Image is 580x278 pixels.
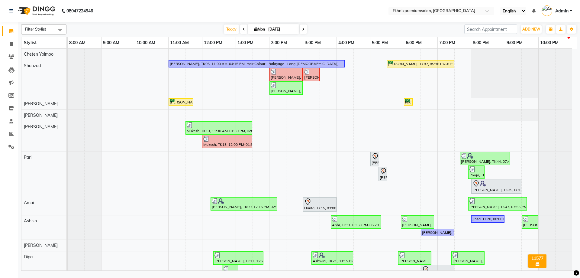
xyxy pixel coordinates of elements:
[266,25,297,34] input: 2025-09-01
[438,38,457,47] a: 7:00 PM
[236,38,255,47] a: 1:00 PM
[304,69,319,80] div: [PERSON_NAME], TK11, 03:00 PM-03:30 PM, Haircut - [PERSON_NAME] Trim
[135,38,157,47] a: 10:00 AM
[388,61,453,67] div: [PERSON_NAME], TK07, 05:30 PM-07:30 PM, Hair Colour - Global Coloring - Medium([DEMOGRAPHIC_DATA])
[66,2,93,19] b: 08047224946
[464,25,517,34] input: Search Appointment
[472,180,521,193] div: [PERSON_NAME], TK39, 08:00 PM-09:30 PM, Retuals - Advance Cleanser Pro((Unisex)
[15,2,57,19] img: logo
[214,252,263,264] div: [PERSON_NAME], TK17, 12:20 PM-01:50 PM, Haircut - Premier Women Hair Cut,Express Wash - Women Hyd...
[269,38,288,47] a: 2:00 PM
[101,38,121,47] a: 9:00 AM
[404,38,423,47] a: 6:00 PM
[169,61,344,67] div: [PERSON_NAME], TK06, 11:00 AM-04:15 PM, Hair Colour - Balayage - Long([DEMOGRAPHIC_DATA])
[186,122,252,134] div: Mukesh, TK13, 11:30 AM-01:30 PM, Retuals - Biom Peel Pro Range(Unisex)
[203,136,252,147] div: Mukesh, TK13, 12:00 PM-01:30 PM, Retuals - Power C Range(Unisex)
[370,38,389,47] a: 5:00 PM
[24,63,41,68] span: Shahzad
[452,252,484,264] div: [PERSON_NAME], TK41, 07:25 PM-08:25 PM, Haircut - Little [DEMOGRAPHIC_DATA] Hair Cut
[24,200,34,205] span: Amoi
[303,38,322,47] a: 3:00 PM
[270,82,302,94] div: [PERSON_NAME], TK11, 02:00 PM-03:00 PM, Haircut - Top Tier Men Hair Cut
[224,25,239,34] span: Today
[24,101,58,106] span: [PERSON_NAME]
[472,216,504,222] div: Jinsa, TK20, 08:00 PM-09:00 PM, Haircut - Premier Men Hair Cut
[522,27,540,31] span: ADD NEW
[521,25,542,34] button: ADD NEW
[24,155,31,160] span: Pari
[539,38,560,47] a: 10:00 PM
[24,51,53,57] span: Cheten Yolmoo
[222,266,238,277] div: Bagyashree, TK16, 12:35 PM-01:05 PM, Express Wash - Women Hydrate Wash
[25,27,46,31] span: Filter Stylist
[211,198,277,210] div: [PERSON_NAME], TK09, 12:15 PM-02:15 PM, Nail Extension - French Gel Polish([DEMOGRAPHIC_DATA])
[469,166,484,178] div: Pooja, TK42, 07:55 PM-08:25 PM, Threading - Eye Brows,Threading- Upper Lips
[24,124,58,129] span: [PERSON_NAME]
[542,5,552,16] img: Admin
[401,216,433,228] div: [PERSON_NAME], TK38, 05:55 PM-06:55 PM, Haircut - Premier Men Hair Cut
[304,198,336,211] div: Harita, TK15, 03:00 PM-04:00 PM, Nail Extension - Gel Polish Removal([DEMOGRAPHIC_DATA])
[404,99,412,105] div: Nikhil, TK05, 06:00 PM-06:15 PM, Haircut - Premier Men Hair Cut
[68,38,87,47] a: 8:00 AM
[555,8,569,14] span: Admin
[169,38,190,47] a: 11:00 AM
[469,198,526,210] div: [PERSON_NAME], TK47, 07:55 PM-09:40 PM, Nail Extension - Gel Polish([DEMOGRAPHIC_DATA]),Threading...
[399,252,431,264] div: [PERSON_NAME], TK37, 05:50 PM-06:50 PM, Haircut - Little [DEMOGRAPHIC_DATA] Hair Cut
[169,99,193,105] div: [PERSON_NAME], TK02, 11:00 AM-11:45 AM, Haircut - Premier Men Hair Cut
[253,27,266,31] span: Mon
[471,38,490,47] a: 8:00 PM
[312,252,353,264] div: Ashwini, TK21, 03:15 PM-04:30 PM, Hair Colour - Root Touch Up([DEMOGRAPHIC_DATA]),Threading - Eye...
[371,153,379,165] div: [PERSON_NAME], TK10, 05:00 PM-05:15 PM, Waxing - Full Legs([DEMOGRAPHIC_DATA])
[337,38,356,47] a: 4:00 PM
[522,216,537,228] div: [PERSON_NAME], TK46, 09:30 PM-10:00 PM, Haircut - [PERSON_NAME] Trim
[24,218,37,224] span: Ashish
[460,153,509,164] div: [PERSON_NAME], TK44, 07:40 PM-09:10 PM, Retuals - Advance Cleanser Pro((Unisex)
[379,168,387,180] div: [PERSON_NAME], TK10, 05:15 PM-05:30 PM, Waxing - Full Arms([DEMOGRAPHIC_DATA])
[24,254,33,260] span: Dipa
[202,38,224,47] a: 12:00 PM
[530,256,545,261] div: 11577
[331,216,380,228] div: Abhi, TK31, 03:50 PM-05:20 PM, Haircut - Premier Men Hair Cut ,Haircut - [PERSON_NAME] Trim
[24,113,58,118] span: [PERSON_NAME]
[270,69,302,80] div: [PERSON_NAME], TK11, 02:00 PM-03:00 PM, Haircut - Premier Men Hair Cut
[505,38,524,47] a: 9:00 PM
[24,243,58,248] span: [PERSON_NAME]
[421,230,453,235] div: [PERSON_NAME], TK36, 06:30 PM-07:30 PM, Haircut - Premier Men Hair Cut
[24,40,37,45] span: Stylist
